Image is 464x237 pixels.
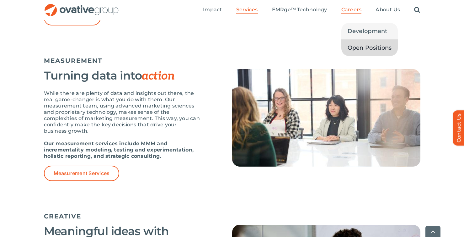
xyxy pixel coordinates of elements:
a: Search [414,7,420,14]
a: Careers [341,7,362,14]
span: Careers [341,7,362,13]
strong: Our measurement services include MMM and incrementality modeling, testing and experimentation, ho... [44,141,194,159]
h5: CREATIVE [44,212,420,220]
span: Impact [203,7,222,13]
span: EMRge™ Technology [272,7,327,13]
a: Development [341,23,398,39]
img: Services – Measurement [232,69,420,167]
span: About Us [376,7,400,13]
a: Measurement Services [44,166,120,181]
span: Development [348,27,387,36]
p: While there are plenty of data and insights out there, the real game-changer is what you do with ... [44,90,201,134]
a: OG_Full_horizontal_RGB [44,3,119,9]
span: Measurement Services [54,170,110,176]
span: Open Positions [348,43,392,52]
h3: Turning data into [44,69,201,82]
h5: MEASUREMENT [44,57,420,64]
a: Open Positions [341,40,398,56]
a: EMRge™ Technology [272,7,327,14]
a: About Us [376,7,400,14]
a: Impact [203,7,222,14]
span: action [142,69,174,83]
span: Services [236,7,258,13]
a: Services [236,7,258,14]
